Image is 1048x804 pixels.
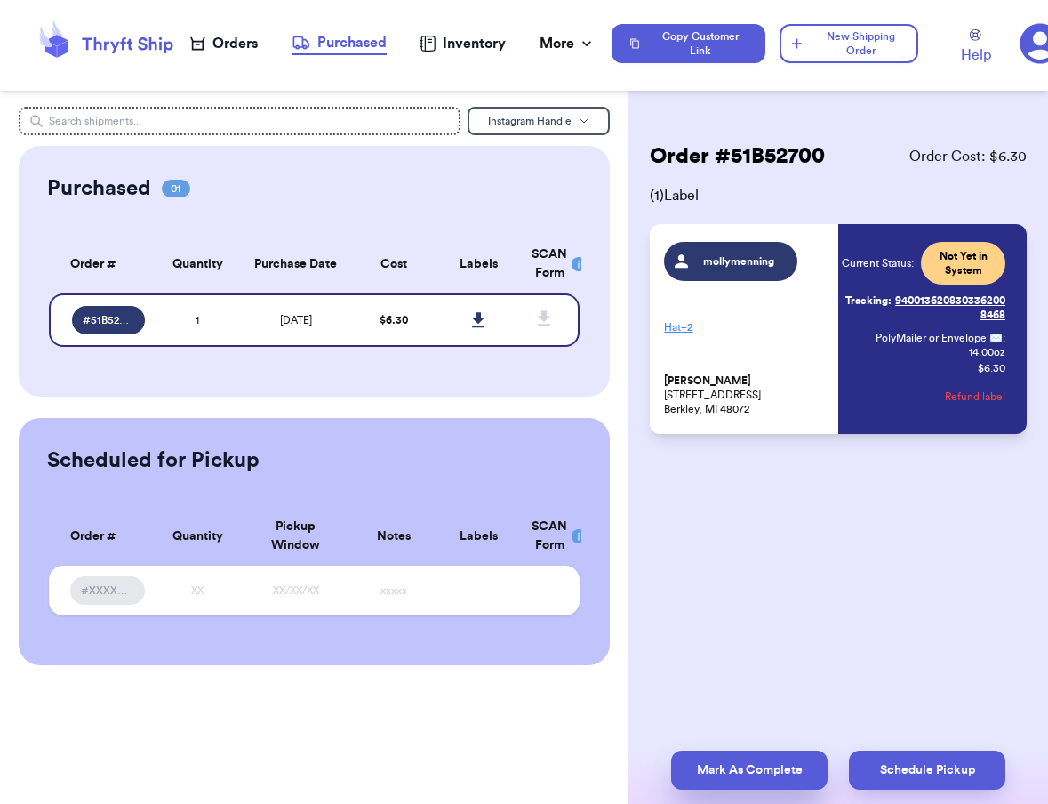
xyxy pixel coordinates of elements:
[273,585,319,596] span: XX/XX/XX
[961,44,991,66] span: Help
[156,235,241,293] th: Quantity
[978,361,1005,375] p: $ 6.30
[196,315,199,326] span: 1
[47,174,151,203] h2: Purchased
[19,107,460,135] input: Search shipments...
[380,315,408,326] span: $ 6.30
[49,507,155,566] th: Order #
[842,286,1005,329] a: Tracking:9400136208303362008468
[681,322,692,333] span: + 2
[532,245,558,283] div: SCAN Form
[876,333,1003,343] span: PolyMailer or Envelope ✉️
[240,507,351,566] th: Pickup Window
[540,33,596,54] div: More
[49,235,155,293] th: Order #
[650,142,825,171] h2: Order # 51B52700
[436,235,522,293] th: Labels
[612,24,766,63] button: Copy Customer Link
[351,507,436,566] th: Notes
[436,507,522,566] th: Labels
[47,446,260,475] h2: Scheduled for Pickup
[664,374,751,388] span: [PERSON_NAME]
[932,249,995,277] span: Not Yet in System
[909,146,1027,167] span: Order Cost: $ 6.30
[380,585,407,596] span: xxxxx
[849,751,1005,790] button: Schedule Pickup
[156,507,241,566] th: Quantity
[780,24,917,63] button: New Shipping Order
[664,374,828,416] p: [STREET_ADDRESS] Berkley, MI 48072
[543,585,547,596] span: -
[162,180,190,197] span: 01
[240,235,351,293] th: Purchase Date
[664,313,828,342] p: Hat
[488,116,572,126] span: Instagram Handle
[1003,331,1005,345] span: :
[191,585,204,596] span: XX
[969,345,1005,359] span: 14.00 oz
[81,583,133,598] span: #XXXXXXXX
[280,315,312,326] span: [DATE]
[190,33,258,54] a: Orders
[83,313,133,327] span: # 51B52700
[961,29,991,66] a: Help
[842,256,914,270] span: Current Status:
[477,585,481,596] span: -
[420,33,506,54] a: Inventory
[671,751,828,790] button: Mark As Complete
[468,107,610,135] button: Instagram Handle
[650,185,1027,206] span: ( 1 ) Label
[292,32,387,55] a: Purchased
[351,235,436,293] th: Cost
[697,254,781,269] span: mollymenning
[292,32,387,53] div: Purchased
[532,518,558,555] div: SCAN Form
[845,293,892,308] span: Tracking:
[945,377,1005,416] button: Refund label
